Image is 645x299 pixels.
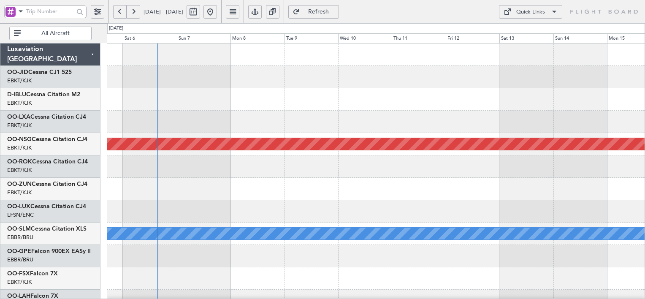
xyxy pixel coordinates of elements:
[7,99,32,107] a: EBKT/KJK
[7,92,80,98] a: D-IBLUCessna Citation M2
[516,8,545,16] div: Quick Links
[7,271,58,277] a: OO-FSXFalcon 7X
[7,293,30,299] span: OO-LAH
[230,33,284,43] div: Mon 8
[7,256,33,264] a: EBBR/BRU
[553,33,607,43] div: Sun 14
[9,27,92,40] button: All Aircraft
[285,33,338,43] div: Tue 9
[7,159,32,165] span: OO-ROK
[7,293,58,299] a: OO-LAHFalcon 7X
[301,9,336,15] span: Refresh
[338,33,392,43] div: Wed 10
[7,166,32,174] a: EBKT/KJK
[7,226,87,232] a: OO-SLMCessna Citation XLS
[109,25,123,32] div: [DATE]
[7,92,26,98] span: D-IBLU
[7,114,86,120] a: OO-LXACessna Citation CJ4
[144,8,183,16] span: [DATE] - [DATE]
[7,136,87,142] a: OO-NSGCessna Citation CJ4
[7,69,72,75] a: OO-JIDCessna CJ1 525
[7,114,30,120] span: OO-LXA
[7,136,32,142] span: OO-NSG
[499,33,553,43] div: Sat 13
[7,248,31,254] span: OO-GPE
[123,33,176,43] div: Sat 6
[7,278,32,286] a: EBKT/KJK
[22,30,89,36] span: All Aircraft
[7,189,32,196] a: EBKT/KJK
[7,248,91,254] a: OO-GPEFalcon 900EX EASy II
[392,33,445,43] div: Thu 11
[7,69,28,75] span: OO-JID
[288,5,339,19] button: Refresh
[499,5,562,19] button: Quick Links
[7,204,30,209] span: OO-LUX
[7,77,32,84] a: EBKT/KJK
[7,234,33,241] a: EBBR/BRU
[7,226,31,232] span: OO-SLM
[446,33,499,43] div: Fri 12
[7,204,86,209] a: OO-LUXCessna Citation CJ4
[7,181,32,187] span: OO-ZUN
[7,144,32,152] a: EBKT/KJK
[177,33,230,43] div: Sun 7
[26,5,74,18] input: Trip Number
[7,122,32,129] a: EBKT/KJK
[7,181,87,187] a: OO-ZUNCessna Citation CJ4
[7,211,34,219] a: LFSN/ENC
[7,159,88,165] a: OO-ROKCessna Citation CJ4
[7,271,30,277] span: OO-FSX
